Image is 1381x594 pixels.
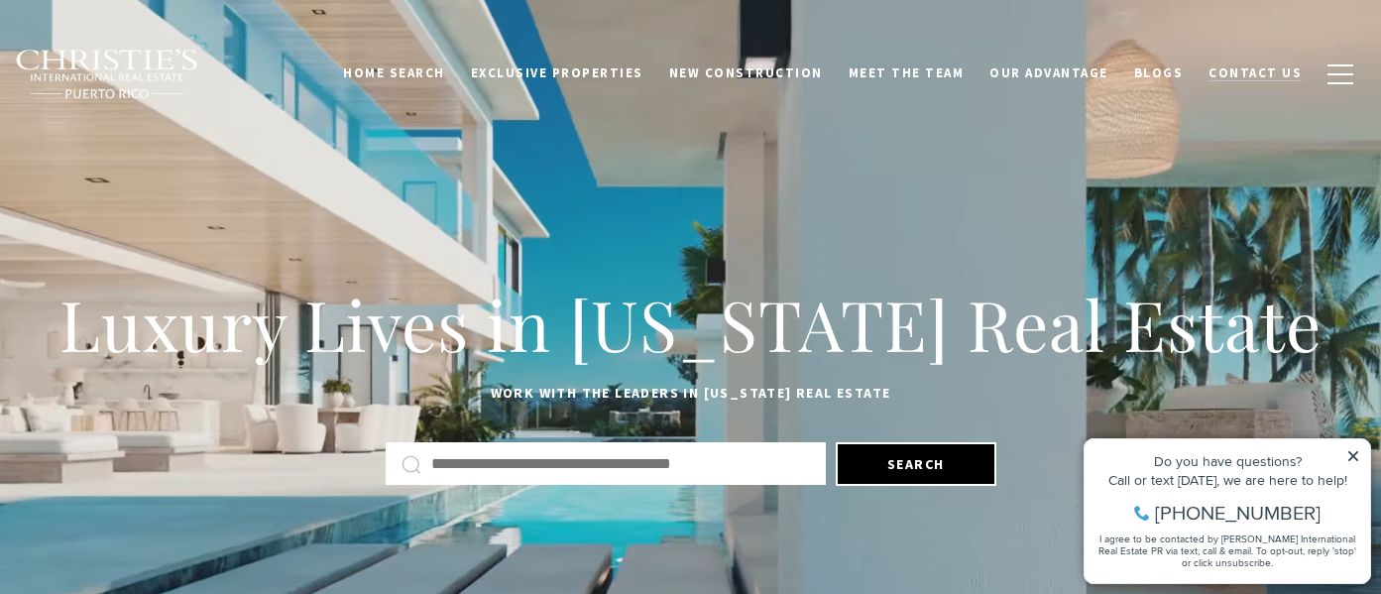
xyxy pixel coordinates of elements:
[21,45,287,59] div: Do you have questions?
[25,122,283,160] span: I agree to be contacted by [PERSON_NAME] International Real Estate PR via text, call & email. To ...
[15,49,199,100] img: Christie's International Real Estate black text logo
[50,382,1331,406] p: Work with the leaders in [US_STATE] Real Estate
[50,281,1331,368] h1: Luxury Lives in [US_STATE] Real Estate
[977,55,1121,92] a: Our Advantage
[1208,64,1302,81] span: Contact Us
[836,55,978,92] a: Meet the Team
[669,64,823,81] span: New Construction
[21,63,287,77] div: Call or text [DATE], we are here to help!
[989,64,1108,81] span: Our Advantage
[656,55,836,92] a: New Construction
[81,93,247,113] span: [PHONE_NUMBER]
[1121,55,1197,92] a: Blogs
[458,55,656,92] a: Exclusive Properties
[471,64,643,81] span: Exclusive Properties
[1134,64,1184,81] span: Blogs
[836,442,996,486] button: Search
[330,55,458,92] a: Home Search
